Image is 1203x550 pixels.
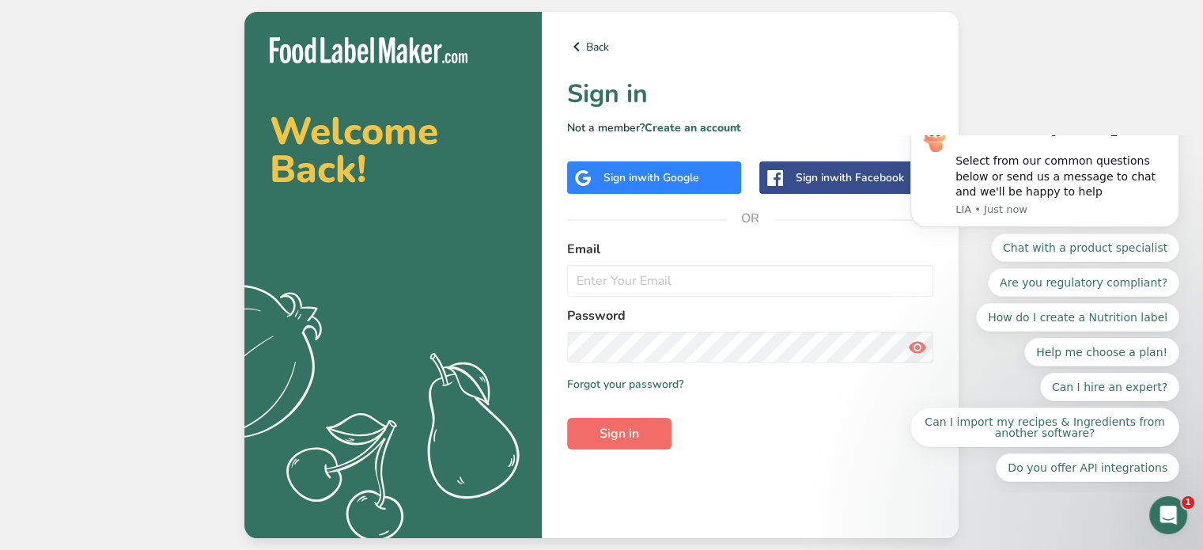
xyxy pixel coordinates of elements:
p: Message from LIA, sent Just now [69,67,281,82]
img: Food Label Maker [270,37,467,63]
span: with Facebook [830,170,904,185]
label: Email [567,240,933,259]
a: Forgot your password? [567,376,683,393]
button: Quick reply: Chat with a product specialist [104,98,293,127]
h1: Sign in [567,75,933,113]
button: Quick reply: Do you offer API integrations [109,318,293,347]
a: Create an account [645,120,741,135]
span: Sign in [600,424,639,443]
div: Sign in [603,169,699,186]
iframe: Intercom live chat [1149,496,1187,534]
iframe: Intercom notifications message [887,135,1203,491]
div: Sign in [796,169,904,186]
h2: Welcome Back! [270,112,516,188]
button: Quick reply: Can I import my recipes & Ingredients from another software? [24,272,293,312]
button: Quick reply: Are you regulatory compliant? [101,133,293,161]
label: Password [567,306,933,325]
button: Quick reply: Can I hire an expert? [153,237,293,266]
a: Back [567,37,933,56]
button: Quick reply: Help me choose a plan! [138,203,293,231]
span: with Google [637,170,699,185]
button: Quick reply: How do I create a Nutrition label [89,168,293,196]
button: Sign in [567,418,671,449]
span: OR [727,195,774,242]
p: Not a member? [567,119,933,136]
div: Quick reply options [24,98,293,347]
input: Enter Your Email [567,265,933,297]
span: 1 [1182,496,1194,509]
